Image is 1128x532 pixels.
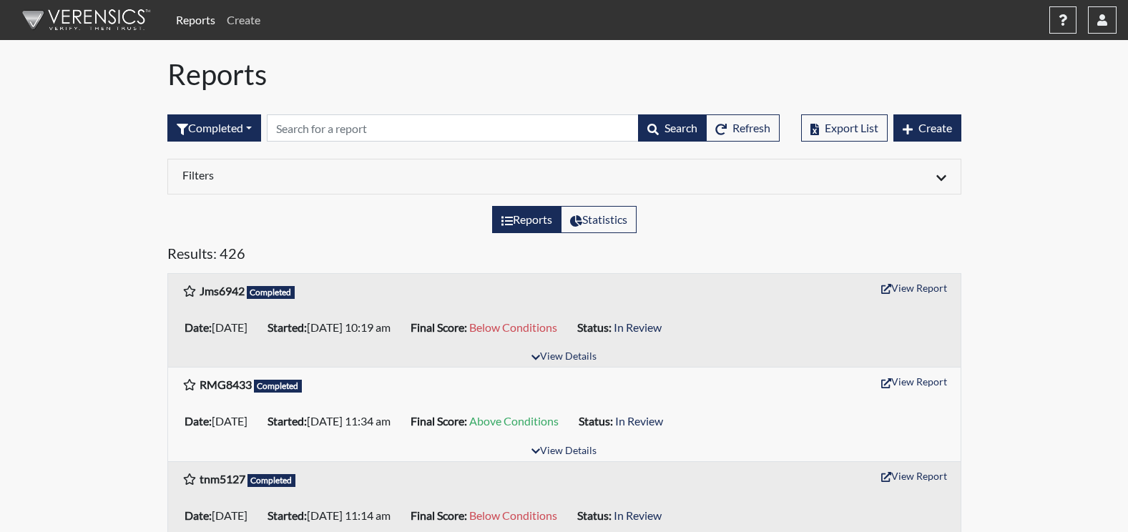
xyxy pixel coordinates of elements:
span: Below Conditions [469,508,557,522]
h5: Results: 426 [167,245,961,267]
button: View Report [875,370,953,393]
li: [DATE] 11:34 am [262,410,405,433]
li: [DATE] [179,504,262,527]
b: Started: [268,320,307,334]
span: In Review [614,508,662,522]
label: View statistics about completed interviews [561,206,637,233]
span: Refresh [732,121,770,134]
button: Create [893,114,961,142]
b: Date: [185,320,212,334]
li: [DATE] 10:19 am [262,316,405,339]
b: Status: [579,414,613,428]
span: Create [918,121,952,134]
div: Filter by interview status [167,114,261,142]
span: In Review [614,320,662,334]
button: View Details [525,442,603,461]
b: Final Score: [411,508,467,522]
b: Final Score: [411,320,467,334]
b: Date: [185,508,212,522]
button: Search [638,114,707,142]
b: Jms6942 [200,284,245,297]
button: Completed [167,114,261,142]
li: [DATE] [179,316,262,339]
span: Completed [254,380,303,393]
span: Below Conditions [469,320,557,334]
label: View the list of reports [492,206,561,233]
b: Started: [268,414,307,428]
b: Started: [268,508,307,522]
h6: Filters [182,168,554,182]
a: Reports [170,6,221,34]
span: Completed [247,474,296,487]
b: Date: [185,414,212,428]
h1: Reports [167,57,961,92]
b: Status: [577,320,612,334]
span: In Review [615,414,663,428]
span: Export List [825,121,878,134]
li: [DATE] [179,410,262,433]
input: Search by Registration ID, Interview Number, or Investigation Name. [267,114,639,142]
button: View Report [875,465,953,487]
button: View Report [875,277,953,299]
b: Status: [577,508,612,522]
span: Search [664,121,697,134]
b: tnm5127 [200,472,245,486]
a: Create [221,6,266,34]
button: Refresh [706,114,780,142]
div: Click to expand/collapse filters [172,168,957,185]
span: Completed [247,286,295,299]
b: RMG8433 [200,378,252,391]
button: Export List [801,114,888,142]
span: Above Conditions [469,414,559,428]
b: Final Score: [411,414,467,428]
button: View Details [525,348,603,367]
li: [DATE] 11:14 am [262,504,405,527]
